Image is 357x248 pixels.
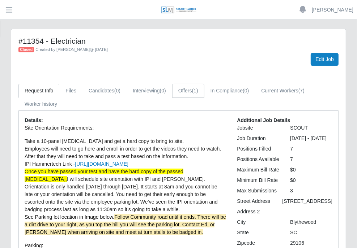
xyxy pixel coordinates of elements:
b: Details: [25,117,43,123]
div: $0 [285,166,338,174]
div: Maximum Bill Rate [231,166,285,174]
div: 3 [285,187,338,195]
a: Request Info [18,84,59,98]
span: Closed [18,47,34,53]
div: SC [285,229,338,236]
div: Street Address [231,197,277,205]
h4: #11354 - Electrician [18,36,339,45]
div: City [231,218,285,226]
div: 29106 [285,239,338,247]
span: (7) [298,88,305,93]
a: Edit Job [311,53,339,66]
a: Candidates [82,84,127,98]
div: State [231,229,285,236]
span: I will schedule site orientation with IPI and [PERSON_NAME]. Orientation is only handled [DATE] t... [25,176,218,212]
div: Zipcode [231,239,285,247]
a: In Compliance [204,84,255,98]
div: Address 2 [231,208,285,216]
span: Created by [PERSON_NAME] @ [DATE] [35,47,108,52]
div: [STREET_ADDRESS] [277,197,338,205]
div: 7 [285,156,338,163]
a: [PERSON_NAME] [312,6,353,14]
a: Offers [172,84,204,98]
div: 7 [285,145,338,153]
span: Follow Community road until it ends. There will be a dirt drive to your right, as you top the hil... [25,214,226,235]
div: Positions Available [231,156,285,163]
b: Additional Job Details [237,117,290,123]
span: SCOUT [290,125,308,131]
a: Interviewing [127,84,172,98]
span: (0) [114,88,120,93]
div: Job Duration [231,135,285,142]
span: (1) [192,88,198,93]
span: Take a 10-panel [MEDICAL_DATA] and get a hard copy to bring to site. [25,138,184,144]
div: Positions Filled [231,145,285,153]
span: Once you have passed your test and have the hard copy of the passed [MEDICAL_DATA], [25,169,183,182]
a: Files [59,84,82,98]
span: See Parking lot location in Image below. [25,214,226,235]
span: Employees will need to go here and enroll in order to get the videos they need to watch. After th... [25,146,221,159]
span: IPI Hammertech Link - [25,161,128,167]
a: Worker history [18,97,63,111]
div: Blythewood [285,218,338,226]
div: Minimum Bill Rate [231,177,285,184]
div: [DATE] - [DATE] [285,135,338,142]
div: Max Submissions [231,187,285,195]
a: Current Workers [255,84,311,98]
img: SLM Logo [161,6,197,14]
span: (0) [160,88,166,93]
div: Jobsite [231,124,285,132]
span: Site Orientation Requirements: [25,125,94,131]
span: (0) [243,88,249,93]
a: [URL][DOMAIN_NAME] [75,161,128,167]
div: $0 [285,177,338,184]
